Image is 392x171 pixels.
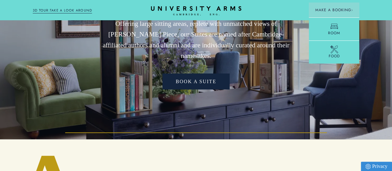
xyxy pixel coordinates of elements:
img: Privacy [365,164,370,169]
p: Offering large sitting areas, replete with unmatched views of [PERSON_NAME] Piece, our Suites are... [98,18,294,61]
a: Home [151,6,241,16]
a: 3D TOUR:TAKE A LOOK AROUND [33,8,92,13]
button: Make a BookingArrow icon [309,2,359,17]
a: Room [309,17,359,40]
a: Food [309,40,359,64]
a: Book a Suite [162,74,229,89]
span: Food [328,53,340,59]
a: Privacy [361,162,392,171]
span: Make a Booking [315,7,353,13]
img: Arrow icon [351,9,353,11]
span: Room [328,30,340,36]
